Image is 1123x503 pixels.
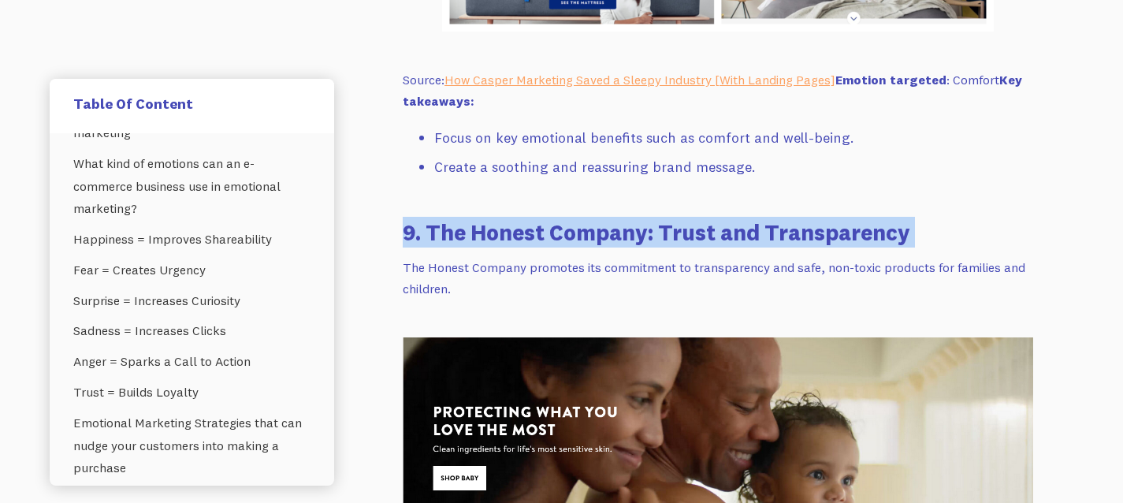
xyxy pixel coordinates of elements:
[403,257,1033,299] p: The Honest Company promotes its commitment to transparency and safe, non-toxic products for famil...
[73,255,310,285] a: Fear = Creates Urgency
[73,148,310,224] a: What kind of emotions can an e-commerce business use in emotional marketing?
[434,127,1033,150] li: Focus on key emotional benefits such as comfort and well-being.
[403,69,1033,111] p: Source: : Comfort
[73,377,310,408] a: Trust = Builds Loyalty
[444,72,835,88] a: How Casper Marketing Saved a Sleepy Industry [With Landing Pages]
[73,347,310,378] a: Anger = Sparks a Call to Action
[835,72,946,88] strong: Emotion targeted
[73,408,310,483] a: Emotional Marketing Strategies that can nudge your customers into making a purchase
[73,95,310,113] h5: Table Of Content
[73,285,310,316] a: Surprise = Increases Curiosity
[73,224,310,255] a: Happiness = Improves Shareability
[73,316,310,347] a: Sadness = Increases Clicks
[434,156,1033,179] li: Create a soothing and reassuring brand message.
[403,217,1033,248] h3: 9. The Honest Company: Trust and Transparency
